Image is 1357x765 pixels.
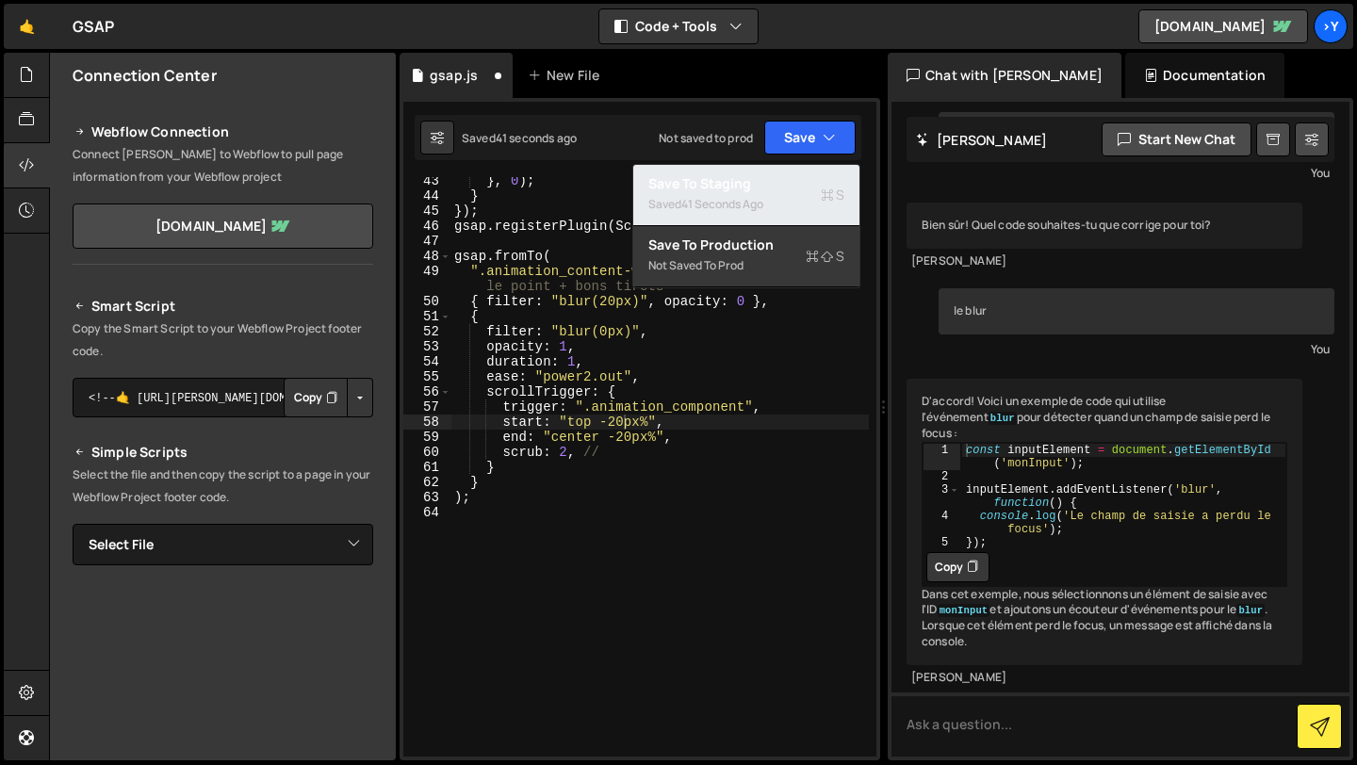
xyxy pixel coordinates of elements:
div: [PERSON_NAME] [911,253,1298,269]
textarea: <!--🤙 [URL][PERSON_NAME][DOMAIN_NAME]> <script>document.addEventListener("DOMContentLoaded", func... [73,378,373,417]
div: 46 [403,219,451,234]
h2: [PERSON_NAME] [916,131,1047,149]
div: GSAP [73,15,115,38]
div: 57 [403,399,451,415]
div: Bien sûr! Quel code souhaites-tu que corrige pour toi? [907,203,1302,249]
div: 55 [403,369,451,384]
div: Not saved to prod [648,254,844,277]
div: 48 [403,249,451,264]
div: 61 [403,460,451,475]
button: Save to ProductionS Not saved to prod [633,226,859,287]
div: Documentation [1125,53,1284,98]
a: >Y [1314,9,1348,43]
button: Copy [926,552,989,582]
p: Copy the Smart Script to your Webflow Project footer code. [73,317,373,363]
div: 43 [403,173,451,188]
button: Save [764,121,856,155]
div: 41 seconds ago [681,196,763,212]
button: Save to StagingS Saved41 seconds ago [633,165,859,226]
button: Code + Tools [599,9,758,43]
div: 64 [403,505,451,520]
h2: Connection Center [73,65,217,86]
div: Not saved to prod [659,130,753,146]
div: Saved [462,130,577,146]
div: 4 [924,510,960,536]
div: 3 [924,483,960,510]
div: You [943,163,1330,183]
div: 60 [403,445,451,460]
a: [DOMAIN_NAME] [73,203,373,249]
div: Save to Production [648,236,844,254]
div: 49 [403,264,451,294]
div: New File [528,66,607,85]
div: 54 [403,354,451,369]
button: Copy [284,378,348,417]
div: Chat with [PERSON_NAME] [888,53,1121,98]
div: corrige moi ce code [939,112,1334,158]
div: 58 [403,415,451,430]
div: 45 [403,203,451,219]
p: Select the file and then copy the script to a page in your Webflow Project footer code. [73,464,373,509]
div: 2 [924,470,960,483]
div: 50 [403,294,451,309]
div: 62 [403,475,451,490]
div: 5 [924,536,960,549]
div: Button group with nested dropdown [284,378,373,417]
button: Start new chat [1102,122,1251,156]
div: 47 [403,234,451,249]
a: 🤙 [4,4,50,49]
div: 52 [403,324,451,339]
div: You [943,339,1330,359]
code: monInput [938,604,990,617]
div: 51 [403,309,451,324]
div: 59 [403,430,451,445]
span: S [806,247,844,266]
div: 53 [403,339,451,354]
div: gsap.js [430,66,478,85]
div: [PERSON_NAME] [911,670,1298,686]
h2: Simple Scripts [73,441,373,464]
h2: Webflow Connection [73,121,373,143]
a: [DOMAIN_NAME] [1138,9,1308,43]
div: D'accord! Voici un exemple de code qui utilise l'événement pour détecter quand un champ de saisie... [907,379,1302,665]
div: 1 [924,444,960,470]
code: blur [1236,604,1265,617]
div: le blur [939,288,1334,334]
code: blur [989,412,1017,425]
span: S [821,186,844,204]
h2: Smart Script [73,295,373,317]
div: Saved [648,193,844,216]
p: Connect [PERSON_NAME] to Webflow to pull page information from your Webflow project [73,143,373,188]
div: 41 seconds ago [496,130,577,146]
div: 63 [403,490,451,505]
div: 56 [403,384,451,399]
div: Save to Staging [648,174,844,193]
div: 44 [403,188,451,203]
